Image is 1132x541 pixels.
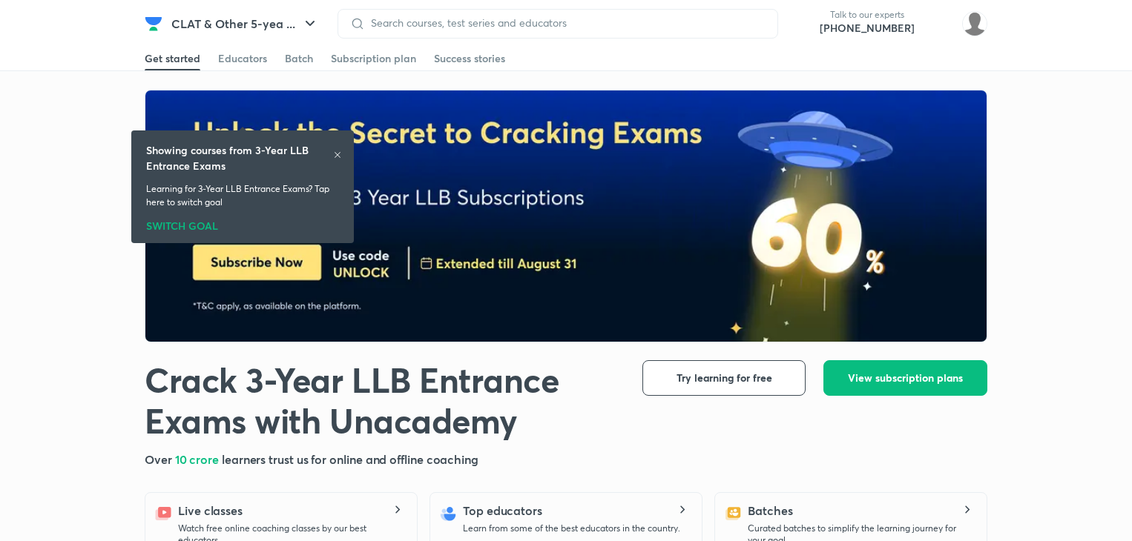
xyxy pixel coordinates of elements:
[285,47,313,70] a: Batch
[463,522,680,534] p: Learn from some of the best educators in the country.
[962,11,987,36] img: sejal
[145,360,619,442] h1: Crack 3-Year LLB Entrance Exams with Unacademy
[927,12,950,36] img: avatar
[222,451,478,467] span: learners trust us for online and offline coaching
[848,371,963,385] span: View subscription plans
[748,502,792,520] h5: Batches
[145,51,200,66] div: Get started
[434,51,505,66] div: Success stories
[146,182,339,209] p: Learning for 3-Year LLB Entrance Exams? Tap here to switch goal
[790,9,820,39] img: call-us
[145,47,200,70] a: Get started
[145,15,162,33] img: Company Logo
[823,360,987,396] button: View subscription plans
[677,371,772,385] span: Try learning for free
[146,142,333,173] h6: Showing courses from 3-Year LLB Entrance Exams
[642,360,806,396] button: Try learning for free
[434,47,505,70] a: Success stories
[331,51,416,66] div: Subscription plan
[820,21,915,36] a: [PHONE_NUMBER]
[463,502,542,520] h5: Top educators
[146,215,339,231] div: SWITCH GOAL
[285,51,313,66] div: Batch
[218,51,267,66] div: Educators
[218,47,267,70] a: Educators
[162,9,328,39] button: CLAT & Other 5-yea ...
[145,451,175,467] span: Over
[331,47,416,70] a: Subscription plan
[820,9,915,21] p: Talk to our experts
[178,502,243,520] h5: Live classes
[175,451,222,467] span: 10 crore
[365,17,766,29] input: Search courses, test series and educators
